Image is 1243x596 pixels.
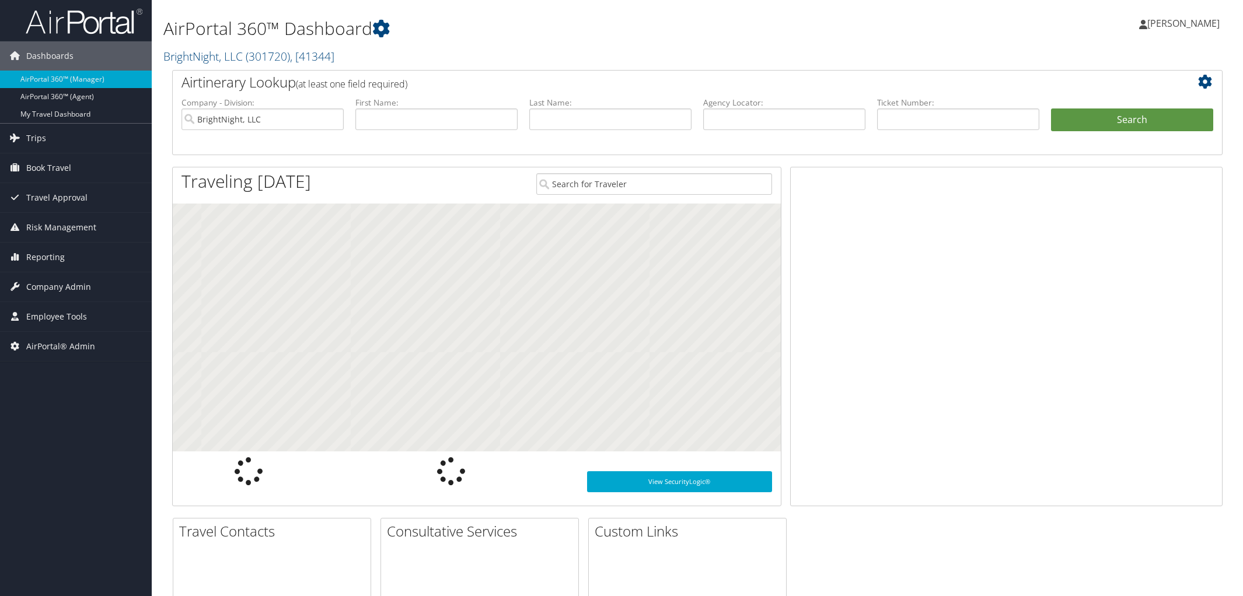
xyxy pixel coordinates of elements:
label: Company - Division: [181,97,344,108]
h2: Consultative Services [387,521,578,541]
h1: Traveling [DATE] [181,169,311,194]
span: Company Admin [26,272,91,301]
span: AirPortal® Admin [26,332,95,361]
a: BrightNight, LLC [163,48,334,64]
span: , [ 41344 ] [290,48,334,64]
input: Search for Traveler [536,173,772,195]
span: Travel Approval [26,183,88,212]
label: Ticket Number: [877,97,1039,108]
label: First Name: [355,97,518,108]
h1: AirPortal 360™ Dashboard [163,16,875,41]
span: Reporting [26,243,65,272]
span: ( 301720 ) [246,48,290,64]
a: [PERSON_NAME] [1139,6,1231,41]
span: Dashboards [26,41,74,71]
span: Book Travel [26,153,71,183]
h2: Airtinerary Lookup [181,72,1126,92]
span: Risk Management [26,213,96,242]
span: Employee Tools [26,302,87,331]
span: Trips [26,124,46,153]
label: Last Name: [529,97,692,108]
span: (at least one field required) [296,78,407,90]
h2: Custom Links [595,521,786,541]
h2: Travel Contacts [179,521,371,541]
button: Search [1051,108,1213,132]
img: airportal-logo.png [26,8,142,35]
label: Agency Locator: [703,97,865,108]
span: [PERSON_NAME] [1147,17,1220,30]
a: View SecurityLogic® [587,471,772,492]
